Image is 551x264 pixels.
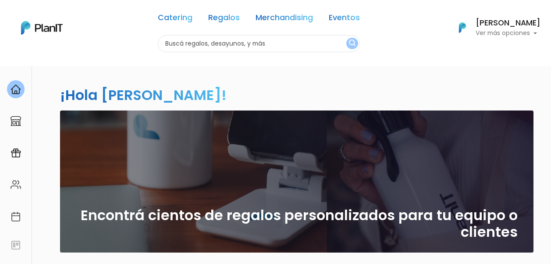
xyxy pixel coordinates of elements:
p: Ver más opciones [476,30,540,36]
button: PlanIt Logo [PERSON_NAME] Ver más opciones [448,16,540,39]
h6: [PERSON_NAME] [476,19,540,27]
a: Regalos [208,14,240,25]
input: Buscá regalos, desayunos, y más [158,35,360,52]
h2: ¡Hola [PERSON_NAME]! [60,85,227,105]
a: Eventos [329,14,360,25]
img: feedback-78b5a0c8f98aac82b08bfc38622c3050aee476f2c9584af64705fc4e61158814.svg [11,240,21,250]
a: Merchandising [256,14,313,25]
img: search_button-432b6d5273f82d61273b3651a40e1bd1b912527efae98b1b7a1b2c0702e16a8d.svg [349,39,355,48]
img: calendar-87d922413cdce8b2cf7b7f5f62616a5cf9e4887200fb71536465627b3292af00.svg [11,211,21,222]
img: PlanIt Logo [21,21,63,35]
img: people-662611757002400ad9ed0e3c099ab2801c6687ba6c219adb57efc949bc21e19d.svg [11,179,21,190]
img: marketplace-4ceaa7011d94191e9ded77b95e3339b90024bf715f7c57f8cf31f2d8c509eaba.svg [11,116,21,126]
a: Catering [158,14,192,25]
img: campaigns-02234683943229c281be62815700db0a1741e53638e28bf9629b52c665b00959.svg [11,148,21,158]
h2: Encontrá cientos de regalos personalizados para tu equipo o clientes [76,207,518,241]
img: PlanIt Logo [453,18,472,37]
img: home-e721727adea9d79c4d83392d1f703f7f8bce08238fde08b1acbfd93340b81755.svg [11,84,21,95]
